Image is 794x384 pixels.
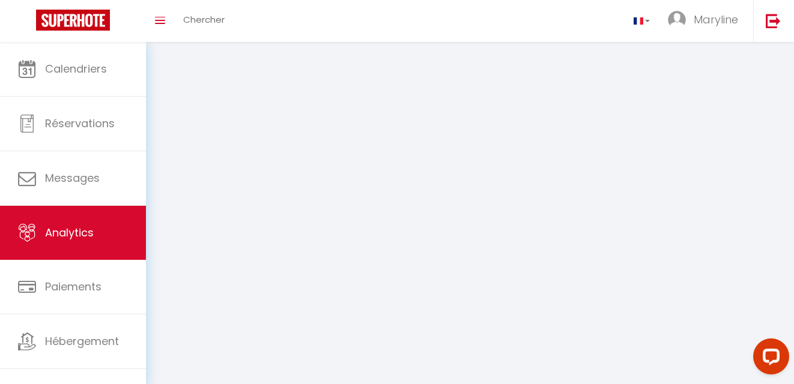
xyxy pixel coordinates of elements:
[45,61,107,76] span: Calendriers
[45,334,119,349] span: Hébergement
[45,116,115,131] span: Réservations
[766,13,781,28] img: logout
[45,279,102,294] span: Paiements
[694,12,738,27] span: Maryline
[45,170,100,185] span: Messages
[183,13,225,26] span: Chercher
[45,225,94,240] span: Analytics
[744,334,794,384] iframe: LiveChat chat widget
[668,11,686,29] img: ...
[36,10,110,31] img: Super Booking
